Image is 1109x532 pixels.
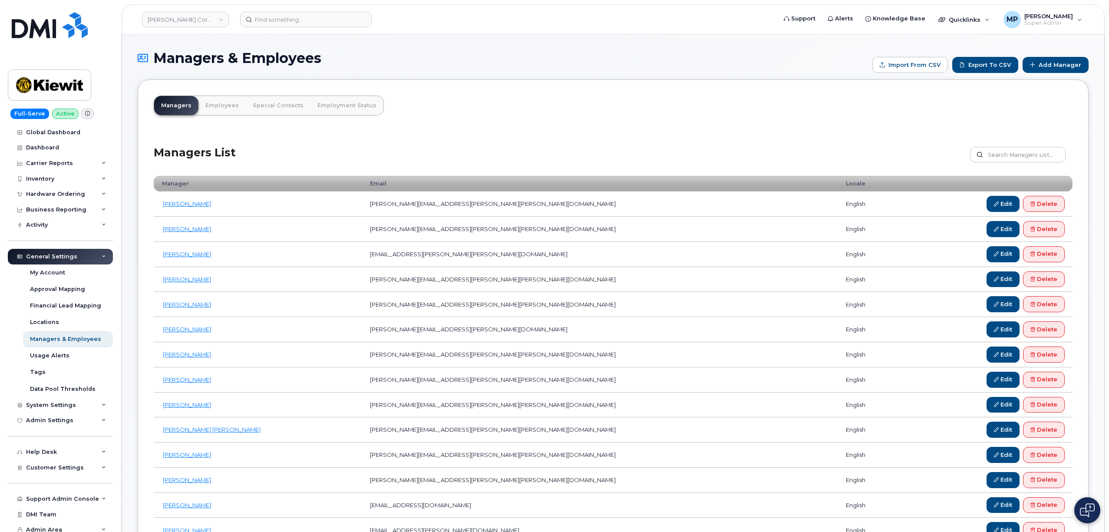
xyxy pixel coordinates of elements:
a: Delete [1023,497,1065,513]
a: Delete [1023,246,1065,262]
th: Locale [838,176,902,192]
td: english [838,493,902,518]
td: [PERSON_NAME][EMAIL_ADDRESS][PERSON_NAME][PERSON_NAME][DOMAIN_NAME] [362,393,838,418]
a: [PERSON_NAME] [163,351,211,358]
td: [PERSON_NAME][EMAIL_ADDRESS][PERSON_NAME][PERSON_NAME][DOMAIN_NAME] [362,192,838,217]
td: english [838,267,902,292]
img: Open chat [1080,503,1095,517]
a: Edit [987,321,1020,337]
a: Export to CSV [952,57,1018,73]
a: Edit [987,397,1020,413]
td: english [838,443,902,468]
a: Edit [987,472,1020,488]
td: english [838,292,902,317]
td: [PERSON_NAME][EMAIL_ADDRESS][PERSON_NAME][PERSON_NAME][DOMAIN_NAME] [362,417,838,443]
th: Manager [154,176,362,192]
a: [PERSON_NAME] [163,200,211,207]
a: Delete [1023,397,1065,413]
a: Delete [1023,296,1065,312]
td: english [838,417,902,443]
td: english [838,217,902,242]
a: [PERSON_NAME] [163,476,211,483]
td: english [838,468,902,493]
a: Edit [987,497,1020,513]
h1: Managers & Employees [138,50,868,66]
a: Edit [987,296,1020,312]
a: Edit [987,347,1020,363]
h2: Managers List [154,147,236,172]
a: Employment Status [310,96,383,115]
a: Edit [987,246,1020,262]
td: english [838,242,902,267]
a: Delete [1023,271,1065,287]
td: english [838,342,902,367]
a: [PERSON_NAME] [163,451,211,458]
a: Delete [1023,321,1065,337]
a: [PERSON_NAME] [163,401,211,408]
td: [PERSON_NAME][EMAIL_ADDRESS][PERSON_NAME][PERSON_NAME][DOMAIN_NAME] [362,342,838,367]
a: Special Contacts [246,96,310,115]
a: Delete [1023,472,1065,488]
a: Edit [987,221,1020,237]
a: [PERSON_NAME] [163,326,211,333]
td: english [838,367,902,393]
a: [PERSON_NAME] [163,301,211,308]
a: Edit [987,447,1020,463]
a: Delete [1023,196,1065,212]
a: Edit [987,372,1020,388]
td: [PERSON_NAME][EMAIL_ADDRESS][PERSON_NAME][PERSON_NAME][DOMAIN_NAME] [362,468,838,493]
td: [PERSON_NAME][EMAIL_ADDRESS][PERSON_NAME][DOMAIN_NAME] [362,317,838,342]
a: Edit [987,196,1020,212]
td: [EMAIL_ADDRESS][PERSON_NAME][PERSON_NAME][DOMAIN_NAME] [362,242,838,267]
td: [EMAIL_ADDRESS][DOMAIN_NAME] [362,493,838,518]
a: Edit [987,422,1020,438]
td: [PERSON_NAME][EMAIL_ADDRESS][PERSON_NAME][PERSON_NAME][DOMAIN_NAME] [362,267,838,292]
td: [PERSON_NAME][EMAIL_ADDRESS][PERSON_NAME][PERSON_NAME][DOMAIN_NAME] [362,217,838,242]
a: Delete [1023,447,1065,463]
a: Add Manager [1023,57,1089,73]
a: [PERSON_NAME] [163,225,211,232]
td: english [838,317,902,342]
td: [PERSON_NAME][EMAIL_ADDRESS][PERSON_NAME][PERSON_NAME][DOMAIN_NAME] [362,367,838,393]
th: Email [362,176,838,192]
a: [PERSON_NAME] [163,276,211,283]
td: english [838,192,902,217]
a: Edit [987,271,1020,287]
td: [PERSON_NAME][EMAIL_ADDRESS][PERSON_NAME][PERSON_NAME][DOMAIN_NAME] [362,292,838,317]
a: Managers [154,96,198,115]
a: Delete [1023,347,1065,363]
a: Delete [1023,422,1065,438]
a: [PERSON_NAME] [163,376,211,383]
td: english [838,393,902,418]
a: [PERSON_NAME] [163,251,211,258]
a: [PERSON_NAME] [PERSON_NAME] [163,426,261,433]
a: [PERSON_NAME] [163,502,211,509]
td: [PERSON_NAME][EMAIL_ADDRESS][PERSON_NAME][PERSON_NAME][DOMAIN_NAME] [362,443,838,468]
form: Import from CSV [872,57,948,73]
a: Employees [198,96,246,115]
a: Delete [1023,372,1065,388]
a: Delete [1023,221,1065,237]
